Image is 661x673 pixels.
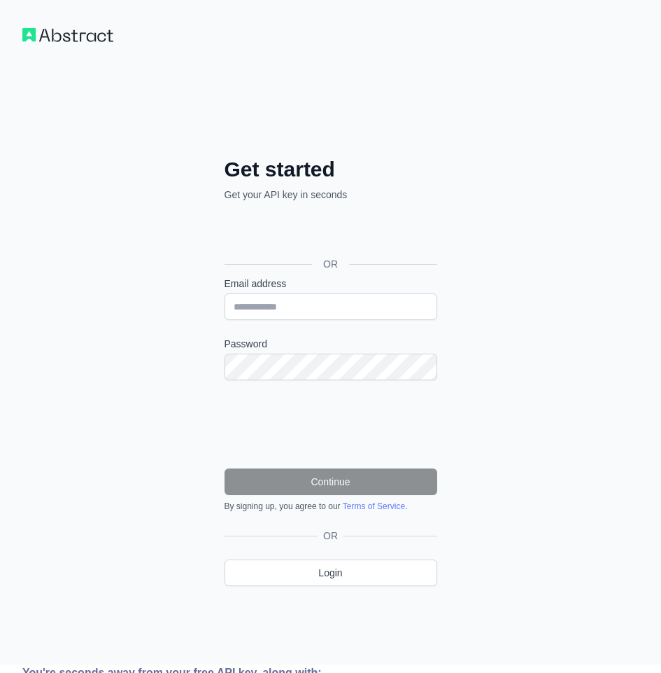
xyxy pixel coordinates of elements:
div: By signing up, you agree to our . [225,501,437,512]
a: Terms of Service [343,501,405,511]
img: Workflow [22,28,113,42]
a: Login [225,560,437,586]
label: Email address [225,277,437,291]
label: Password [225,337,437,351]
h2: Get started [225,157,437,182]
span: OR [312,257,349,271]
button: Continue [225,469,437,495]
span: OR [318,529,343,543]
iframe: reCAPTCHA [225,397,437,452]
iframe: Sign in with Google Button [218,217,441,248]
p: Get your API key in seconds [225,188,437,202]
